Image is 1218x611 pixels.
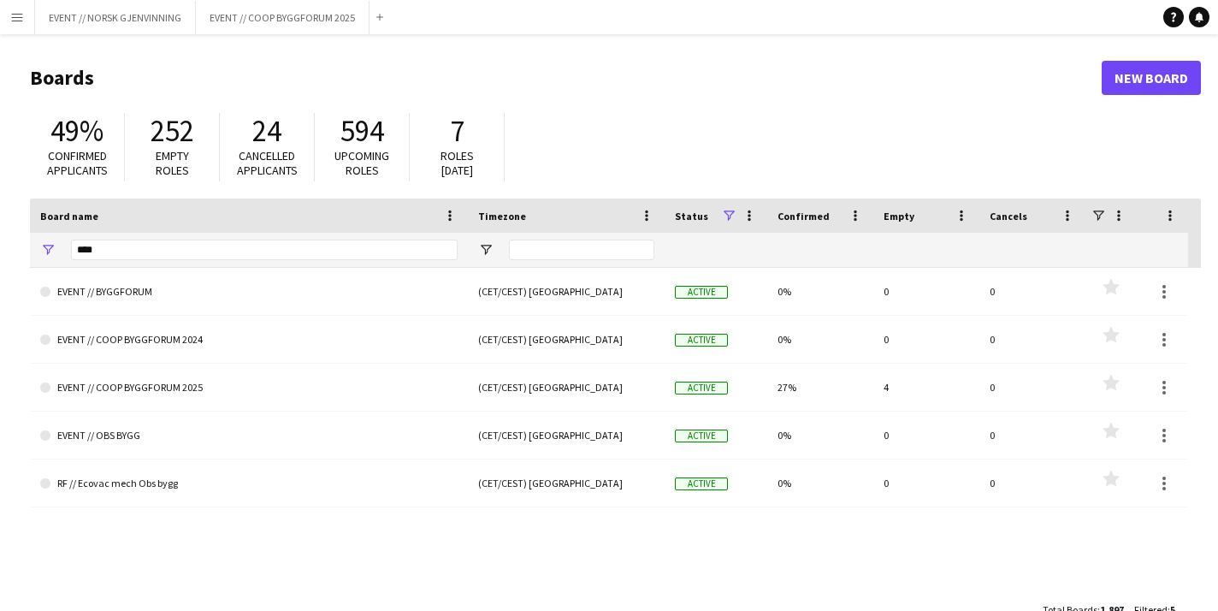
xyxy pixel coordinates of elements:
[237,148,298,178] span: Cancelled applicants
[35,1,196,34] button: EVENT // NORSK GJENVINNING
[509,240,654,260] input: Timezone Filter Input
[979,460,1085,507] div: 0
[30,65,1102,91] h1: Boards
[156,148,189,178] span: Empty roles
[40,460,458,507] a: RF // Ecovac mech Obs bygg
[675,430,728,442] span: Active
[151,112,194,150] span: 252
[873,268,979,315] div: 0
[40,412,458,460] a: EVENT // OBS BYGG
[884,210,914,222] span: Empty
[340,112,384,150] span: 594
[334,148,389,178] span: Upcoming roles
[252,112,281,150] span: 24
[50,112,103,150] span: 49%
[778,210,830,222] span: Confirmed
[71,240,458,260] input: Board name Filter Input
[468,316,665,363] div: (CET/CEST) [GEOGRAPHIC_DATA]
[40,316,458,364] a: EVENT // COOP BYGGFORUM 2024
[873,460,979,507] div: 0
[468,412,665,459] div: (CET/CEST) [GEOGRAPHIC_DATA]
[979,412,1085,459] div: 0
[40,210,98,222] span: Board name
[675,210,708,222] span: Status
[675,478,728,490] span: Active
[767,460,873,507] div: 0%
[196,1,370,34] button: EVENT // COOP BYGGFORUM 2025
[675,334,728,347] span: Active
[468,364,665,411] div: (CET/CEST) [GEOGRAPHIC_DATA]
[40,242,56,258] button: Open Filter Menu
[990,210,1027,222] span: Cancels
[979,268,1085,315] div: 0
[675,286,728,299] span: Active
[47,148,108,178] span: Confirmed applicants
[767,268,873,315] div: 0%
[468,268,665,315] div: (CET/CEST) [GEOGRAPHIC_DATA]
[478,210,526,222] span: Timezone
[767,364,873,411] div: 27%
[675,382,728,394] span: Active
[468,460,665,507] div: (CET/CEST) [GEOGRAPHIC_DATA]
[767,412,873,459] div: 0%
[979,316,1085,363] div: 0
[478,242,494,258] button: Open Filter Menu
[440,148,474,178] span: Roles [DATE]
[40,268,458,316] a: EVENT // BYGGFORUM
[873,316,979,363] div: 0
[1102,61,1201,95] a: New Board
[767,316,873,363] div: 0%
[979,364,1085,411] div: 0
[873,364,979,411] div: 4
[40,364,458,412] a: EVENT // COOP BYGGFORUM 2025
[873,412,979,459] div: 0
[450,112,464,150] span: 7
